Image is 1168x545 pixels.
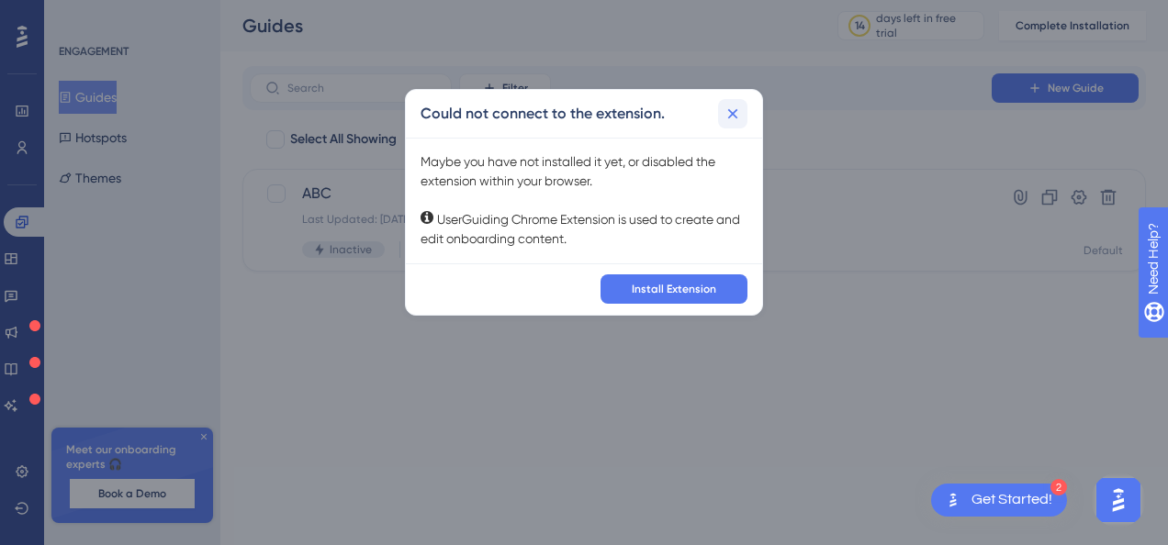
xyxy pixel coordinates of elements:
span: Install Extension [632,282,716,296]
div: Get Started! [971,490,1052,510]
iframe: UserGuiding AI Assistant Launcher [1091,473,1146,528]
span: Need Help? [43,5,115,27]
div: Maybe you have not installed it yet, or disabled the extension within your browser. UserGuiding C... [421,152,747,249]
h2: Could not connect to the extension. [421,103,665,125]
div: Open Get Started! checklist, remaining modules: 2 [931,484,1067,517]
div: 2 [1050,479,1067,495]
img: launcher-image-alternative-text [942,489,964,511]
